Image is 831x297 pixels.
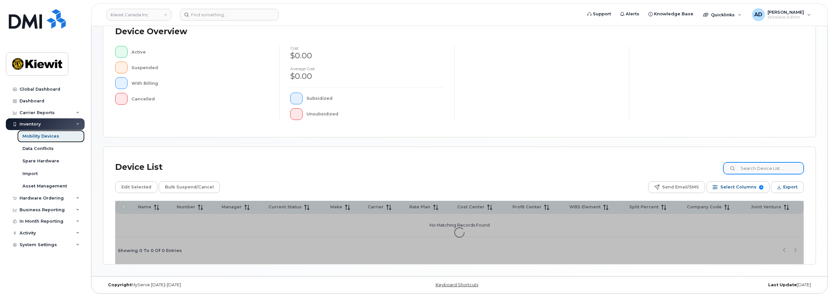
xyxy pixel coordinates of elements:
[290,67,444,71] h4: Average cost
[593,11,611,17] span: Support
[662,182,699,192] span: Send Email/SMS
[654,11,693,17] span: Knowledge Base
[644,7,698,21] a: Knowledge Base
[131,46,269,58] div: Active
[706,181,770,193] button: Select Columns 9
[131,93,269,105] div: Cancelled
[106,9,171,21] a: Kiewit Canada Inc
[711,12,735,17] span: Quicklinks
[783,182,797,192] span: Export
[115,23,187,40] div: Device Overview
[616,7,644,21] a: Alerts
[290,46,444,50] h4: cost
[307,108,444,120] div: Unsubsidized
[131,62,269,73] div: Suspended
[723,162,804,174] input: Search Device List ...
[290,50,444,61] div: $0.00
[626,11,639,17] span: Alerts
[103,282,341,288] div: MyServe [DATE]–[DATE]
[180,9,279,21] input: Find something...
[768,9,804,15] span: [PERSON_NAME]
[436,282,478,287] a: Keyboard Shortcuts
[290,71,444,82] div: $0.00
[159,181,220,193] button: Bulk Suspend/Cancel
[771,181,804,193] button: Export
[121,182,151,192] span: Edit Selected
[699,8,746,21] div: Quicklinks
[803,269,826,292] iframe: Messenger Launcher
[754,11,762,19] span: AD
[165,182,214,192] span: Bulk Suspend/Cancel
[131,77,269,89] div: With Billing
[768,282,797,287] strong: Last Update
[768,15,804,20] span: Wireless Admin
[747,8,815,21] div: Anup Dondeti
[115,181,157,193] button: Edit Selected
[115,159,163,176] div: Device List
[648,181,705,193] button: Send Email/SMS
[578,282,816,288] div: [DATE]
[759,185,763,189] span: 9
[108,282,131,287] strong: Copyright
[307,93,444,104] div: Subsidized
[583,7,616,21] a: Support
[720,182,756,192] span: Select Columns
